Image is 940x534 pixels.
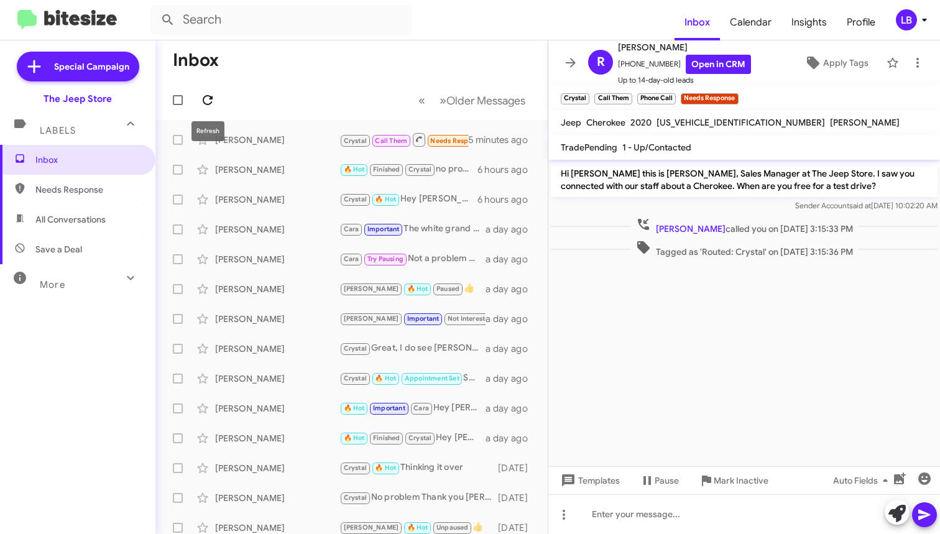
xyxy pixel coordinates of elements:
[35,213,106,226] span: All Conversations
[411,88,433,113] button: Previous
[558,469,620,492] span: Templates
[339,282,486,296] div: 👍
[339,431,486,445] div: Hey [PERSON_NAME], This is [PERSON_NAME] lefthand from the jeep store. Hope you are well, Just wa...
[448,315,494,323] span: Not Interested
[215,193,339,206] div: [PERSON_NAME]
[373,404,405,412] span: Important
[215,372,339,385] div: [PERSON_NAME]
[173,50,219,70] h1: Inbox
[344,404,365,412] span: 🔥 Hot
[412,88,533,113] nav: Page navigation example
[548,469,630,492] button: Templates
[344,494,367,502] span: Crystal
[477,193,538,206] div: 6 hours ago
[339,192,477,206] div: Hey [PERSON_NAME], This is [PERSON_NAME] at the jeep store in [GEOGRAPHIC_DATA]. Hope you are wel...
[375,195,396,203] span: 🔥 Hot
[339,252,486,266] div: Not a problem at all. when you have a better time [DATE] feel free to leave it here or with [PERS...
[215,522,339,534] div: [PERSON_NAME]
[339,341,486,356] div: Great, I do see [PERSON_NAME] is keeping an eye out for something particular for you. Should we g...
[344,523,399,532] span: [PERSON_NAME]
[339,401,486,415] div: Hey [PERSON_NAME], This is [PERSON_NAME] lefthand sales manager at the jeep store in [GEOGRAPHIC_...
[344,315,399,323] span: [PERSON_NAME]
[597,52,605,72] span: R
[344,137,367,145] span: Crystal
[486,223,538,236] div: a day ago
[35,243,82,255] span: Save a Deal
[594,93,632,104] small: Call Them
[618,55,751,74] span: [PHONE_NUMBER]
[215,432,339,444] div: [PERSON_NAME]
[375,137,407,145] span: Call Them
[418,93,425,108] span: «
[795,201,938,210] span: Sender Account [DATE] 10:02:20 AM
[35,154,141,166] span: Inbox
[344,165,365,173] span: 🔥 Hot
[486,313,538,325] div: a day ago
[344,434,365,442] span: 🔥 Hot
[339,162,477,177] div: no problem, Thank you !
[675,4,720,40] span: Inbox
[339,222,486,236] div: The white grand Cherokee L Limited is nice, but my wife does not like the cream color interior. I...
[339,132,468,147] div: Inbound Call
[681,93,738,104] small: Needs Response
[622,142,691,153] span: 1 - Up/Contacted
[407,285,428,293] span: 🔥 Hot
[656,223,726,234] span: [PERSON_NAME]
[373,165,400,173] span: Finished
[498,462,538,474] div: [DATE]
[781,4,837,40] a: Insights
[215,313,339,325] div: [PERSON_NAME]
[375,464,396,472] span: 🔥 Hot
[637,93,676,104] small: Phone Call
[849,201,871,210] span: said at
[413,404,429,412] span: Cara
[344,374,367,382] span: Crystal
[830,117,900,128] span: [PERSON_NAME]
[486,372,538,385] div: a day ago
[407,315,440,323] span: Important
[215,223,339,236] div: [PERSON_NAME]
[486,402,538,415] div: a day ago
[408,434,431,442] span: Crystal
[468,134,538,146] div: 5 minutes ago
[823,469,903,492] button: Auto Fields
[367,225,400,233] span: Important
[344,344,367,352] span: Crystal
[373,434,400,442] span: Finished
[215,492,339,504] div: [PERSON_NAME]
[618,40,751,55] span: [PERSON_NAME]
[486,343,538,355] div: a day ago
[150,5,412,35] input: Search
[436,523,469,532] span: Unpaused
[339,490,498,505] div: No problem Thank you [PERSON_NAME]
[837,4,885,40] a: Profile
[430,137,483,145] span: Needs Response
[791,52,880,74] button: Apply Tags
[498,522,538,534] div: [DATE]
[561,117,581,128] span: Jeep
[44,93,112,105] div: The Jeep Store
[446,94,525,108] span: Older Messages
[367,255,403,263] span: Try Pausing
[561,93,589,104] small: Crystal
[339,461,498,475] div: Thinking it over
[477,163,538,176] div: 6 hours ago
[630,469,689,492] button: Pause
[408,165,431,173] span: Crystal
[833,469,893,492] span: Auto Fields
[657,117,825,128] span: [US_VEHICLE_IDENTIFICATION_NUMBER]
[586,117,625,128] span: Cherokee
[486,432,538,444] div: a day ago
[720,4,781,40] a: Calendar
[631,217,858,235] span: called you on [DATE] 3:15:33 PM
[215,283,339,295] div: [PERSON_NAME]
[405,374,459,382] span: Appointment Set
[486,253,538,265] div: a day ago
[486,283,538,295] div: a day ago
[432,88,533,113] button: Next
[215,253,339,265] div: [PERSON_NAME]
[40,279,65,290] span: More
[551,162,938,197] p: Hi [PERSON_NAME] this is [PERSON_NAME], Sales Manager at The Jeep Store. I saw you connected with...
